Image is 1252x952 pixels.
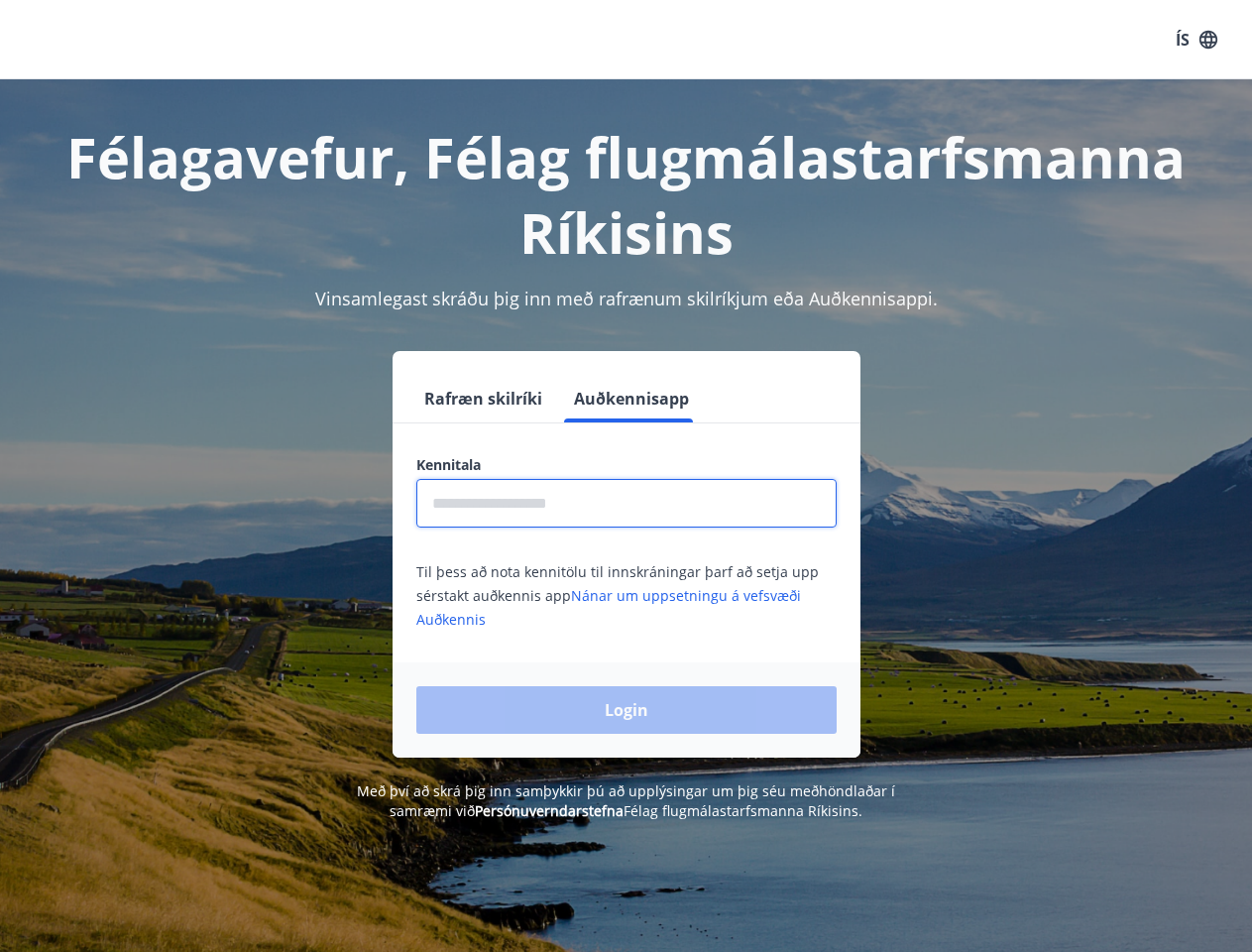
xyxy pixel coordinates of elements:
span: Með því að skrá þig inn samþykkir þú að upplýsingar um þig séu meðhöndlaðar í samræmi við Félag f... [357,781,895,820]
button: ÍS [1165,22,1228,58]
h1: Félagavefur, Félag flugmálastarfsmanna Ríkisins [24,119,1228,270]
span: Vinsamlegast skráðu þig inn með rafrænum skilríkjum eða Auðkennisappi. [315,287,938,310]
button: Auðkennisapp [566,375,697,422]
a: Persónuverndarstefna [475,801,624,820]
label: Kennitala [416,455,837,475]
span: Til þess að nota kennitölu til innskráningar þarf að setja upp sérstakt auðkennis app [416,562,819,629]
button: Rafræn skilríki [416,375,550,422]
a: Nánar um uppsetningu á vefsvæði Auðkennis [416,586,801,629]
